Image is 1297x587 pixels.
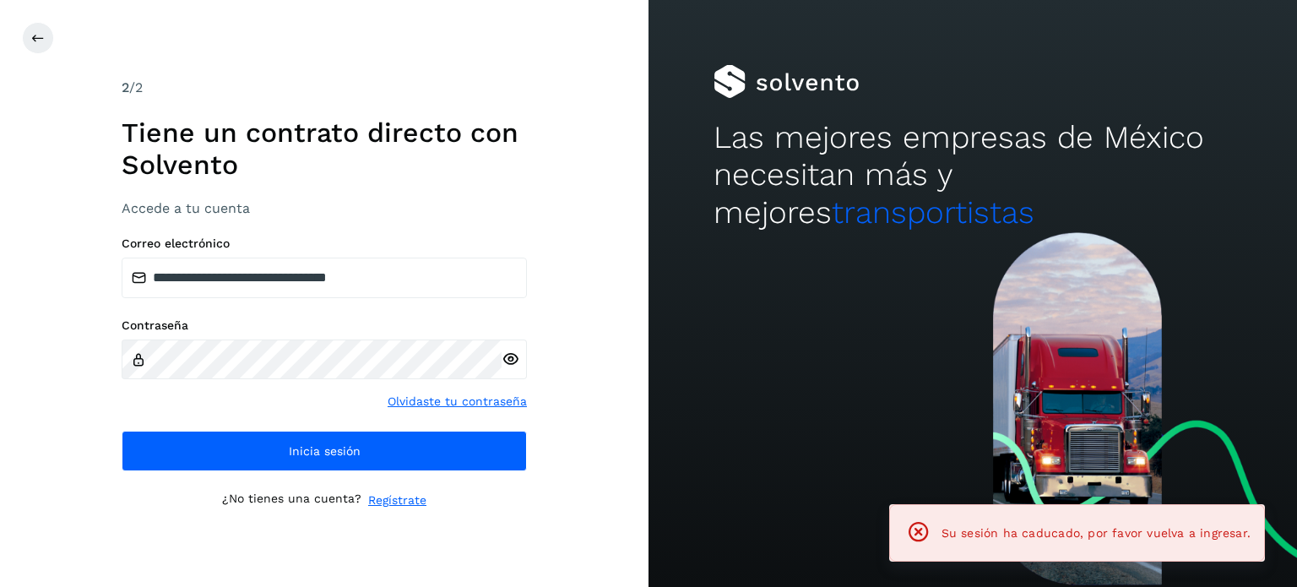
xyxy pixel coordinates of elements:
span: Su sesión ha caducado, por favor vuelva a ingresar. [942,526,1251,540]
h3: Accede a tu cuenta [122,200,527,216]
div: /2 [122,78,527,98]
label: Contraseña [122,318,527,333]
a: Olvidaste tu contraseña [388,393,527,410]
p: ¿No tienes una cuenta? [222,492,361,509]
span: 2 [122,79,129,95]
a: Regístrate [368,492,426,509]
button: Inicia sesión [122,431,527,471]
span: Inicia sesión [289,445,361,457]
label: Correo electrónico [122,236,527,251]
h1: Tiene un contrato directo con Solvento [122,117,527,182]
h2: Las mejores empresas de México necesitan más y mejores [714,119,1232,231]
span: transportistas [832,194,1034,231]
